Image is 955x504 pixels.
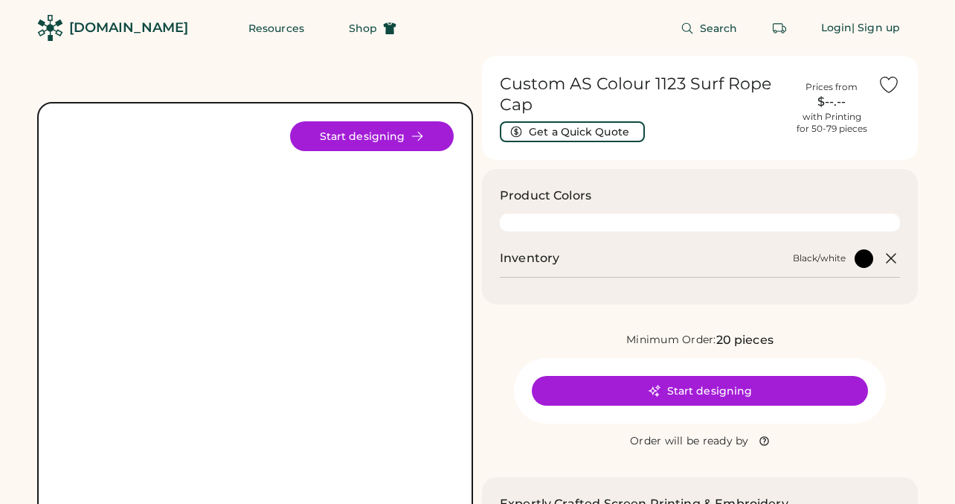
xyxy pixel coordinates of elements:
button: Start designing [532,376,868,406]
span: Shop [349,23,377,34]
div: Order will be ready by [630,434,749,449]
div: [DOMAIN_NAME] [69,19,188,37]
h1: Custom AS Colour 1123 Surf Rope Cap [500,74,785,115]
div: Black/white [793,252,846,264]
span: Search [700,23,738,34]
button: Resources [231,13,322,43]
div: $--.-- [794,93,869,111]
button: Retrieve an order [765,13,794,43]
h2: Inventory [500,249,559,267]
div: Login [821,21,852,36]
div: Prices from [806,81,858,93]
button: Get a Quick Quote [500,121,645,142]
button: Search [663,13,756,43]
img: Rendered Logo - Screens [37,15,63,41]
div: Minimum Order: [626,333,716,348]
h3: Product Colors [500,187,591,205]
div: | Sign up [852,21,900,36]
div: with Printing for 50-79 pieces [797,111,867,135]
button: Start designing [290,121,454,151]
div: 20 pieces [716,331,774,349]
button: Shop [331,13,414,43]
